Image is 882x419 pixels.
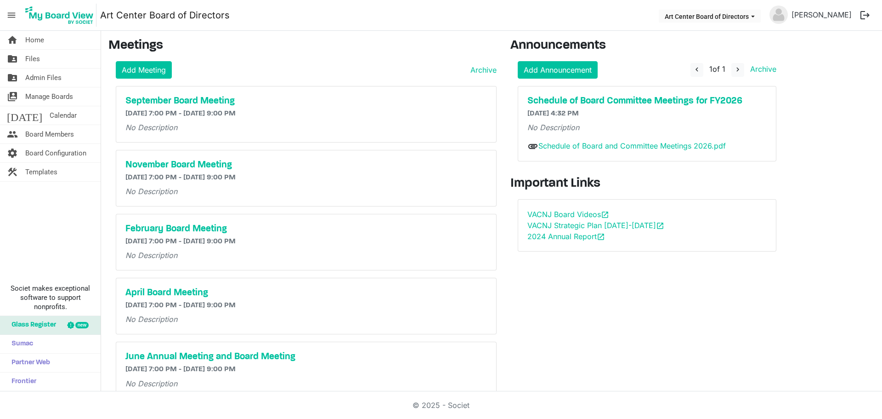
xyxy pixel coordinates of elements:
h6: [DATE] 7:00 PM - [DATE] 9:00 PM [125,365,487,374]
span: menu [3,6,20,24]
p: No Description [125,378,487,389]
a: VACNJ Board Videosopen_in_new [527,210,609,219]
span: home [7,31,18,49]
span: Societ makes exceptional software to support nonprofits. [4,284,96,311]
a: February Board Meeting [125,224,487,235]
h3: Meetings [108,38,497,54]
span: Sumac [7,335,33,353]
a: Add Announcement [518,61,598,79]
a: [PERSON_NAME] [788,6,855,24]
p: No Description [125,314,487,325]
p: No Description [125,122,487,133]
span: folder_shared [7,69,18,87]
a: Art Center Board of Directors [100,6,230,24]
a: Archive [746,64,776,74]
button: logout [855,6,875,25]
a: September Board Meeting [125,96,487,107]
span: of 1 [709,64,725,74]
span: 1 [709,64,712,74]
span: open_in_new [601,211,609,219]
p: No Description [527,122,767,133]
a: November Board Meeting [125,160,487,171]
a: June Annual Meeting and Board Meeting [125,351,487,362]
h6: [DATE] 7:00 PM - [DATE] 9:00 PM [125,173,487,182]
span: navigate_before [693,65,701,74]
h3: Important Links [510,176,784,192]
button: navigate_next [731,63,744,77]
img: no-profile-picture.svg [769,6,788,24]
button: navigate_before [690,63,703,77]
h6: [DATE] 7:00 PM - [DATE] 9:00 PM [125,109,487,118]
a: VACNJ Strategic Plan [DATE]-[DATE]open_in_new [527,221,664,230]
span: Frontier [7,373,36,391]
p: No Description [125,186,487,197]
button: Art Center Board of Directors dropdownbutton [659,10,761,23]
span: Templates [25,163,57,181]
span: people [7,125,18,143]
span: navigate_next [734,65,742,74]
a: © 2025 - Societ [413,401,469,410]
p: No Description [125,250,487,261]
span: Board Configuration [25,144,86,162]
a: Schedule of Board Committee Meetings for FY2026 [527,96,767,107]
span: Calendar [50,106,77,125]
span: Files [25,50,40,68]
h6: [DATE] 7:00 PM - [DATE] 9:00 PM [125,301,487,310]
span: [DATE] [7,106,42,125]
span: construction [7,163,18,181]
div: new [75,322,89,328]
span: open_in_new [597,233,605,241]
span: [DATE] 4:32 PM [527,110,579,117]
span: attachment [527,141,538,152]
span: Admin Files [25,69,62,87]
a: Archive [467,64,497,75]
span: settings [7,144,18,162]
a: Schedule of Board and Committee Meetings 2026.pdf [538,141,726,150]
span: Partner Web [7,354,50,372]
span: open_in_new [656,222,664,230]
img: My Board View Logo [23,4,96,27]
span: Home [25,31,44,49]
span: Board Members [25,125,74,143]
span: folder_shared [7,50,18,68]
a: 2024 Annual Reportopen_in_new [527,232,605,241]
span: switch_account [7,87,18,106]
a: April Board Meeting [125,287,487,298]
span: Manage Boards [25,87,73,106]
h3: Announcements [510,38,784,54]
h6: [DATE] 7:00 PM - [DATE] 9:00 PM [125,237,487,246]
span: Glass Register [7,316,56,334]
a: Add Meeting [116,61,172,79]
a: My Board View Logo [23,4,100,27]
